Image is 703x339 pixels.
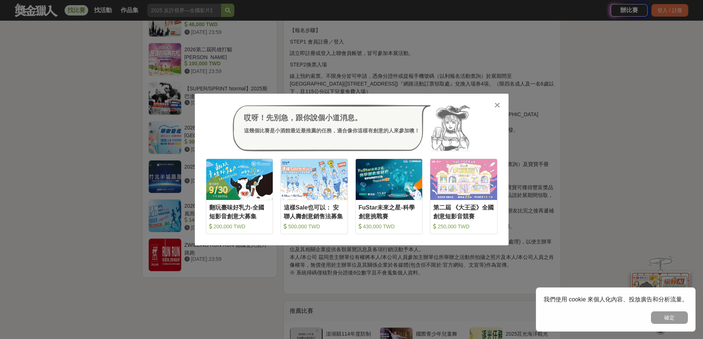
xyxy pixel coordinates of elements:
img: Cover Image [356,159,423,200]
div: 250,000 TWD [433,223,494,230]
div: FuStar未來之星-科學創意挑戰賽 [359,203,420,220]
div: 200,000 TWD [209,223,270,230]
img: Cover Image [206,159,273,200]
a: Cover ImageFuStar未來之星-科學創意挑戰賽 430,000 TWD [355,159,423,234]
div: 這樣Sale也可以： 安聯人壽創意銷售法募集 [284,203,345,220]
div: 這幾個比賽是小酒館最近最推薦的任務，適合像你這樣有創意的人來參加噢！ [244,127,420,135]
div: 哎呀！先別急，跟你說個小道消息。 [244,112,420,123]
div: 翻玩臺味好乳力-全國短影音創意大募集 [209,203,270,220]
div: 500,000 TWD [284,223,345,230]
a: Cover Image這樣Sale也可以： 安聯人壽創意銷售法募集 500,000 TWD [280,159,348,234]
div: 430,000 TWD [359,223,420,230]
button: 確定 [651,311,688,324]
span: 我們使用 cookie 來個人化內容、投放廣告和分析流量。 [544,296,688,302]
div: 第二屆 《大王盃》全國創意短影音競賽 [433,203,494,220]
img: Cover Image [430,159,497,200]
img: Cover Image [281,159,348,200]
a: Cover Image翻玩臺味好乳力-全國短影音創意大募集 200,000 TWD [206,159,273,234]
img: Avatar [431,105,471,151]
a: Cover Image第二屆 《大王盃》全國創意短影音競賽 250,000 TWD [430,159,497,234]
